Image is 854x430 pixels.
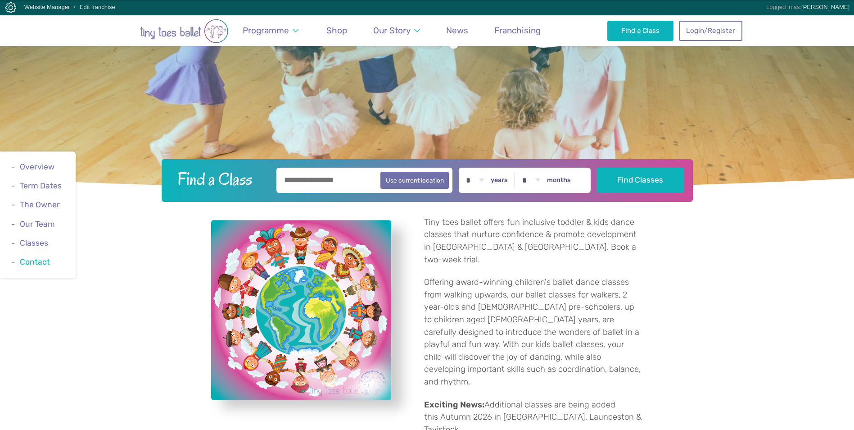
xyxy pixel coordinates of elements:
[491,176,508,184] label: years
[20,181,62,190] a: Term Dates
[20,257,50,266] a: Contact
[380,172,449,189] button: Use current location
[322,20,352,41] a: Shop
[5,2,16,13] img: Copper Bay Digital CMS
[112,14,256,46] a: Go to home page
[597,168,684,193] button: Find Classes
[766,0,849,14] div: Logged in as:
[80,4,115,10] a: Edit franchise
[442,20,473,41] a: News
[239,20,303,41] a: Programme
[424,216,643,266] p: Tiny toes ballet offers fun inclusive toddler & kids dance classes that nurture confidence & prom...
[373,25,411,36] span: Our Story
[424,276,643,388] p: Offering award-winning children's ballet dance classes from walking upwards, our ballet classes f...
[326,25,347,36] span: Shop
[243,25,289,36] span: Programme
[20,220,55,229] a: Our Team
[16,12,838,49] span: Cornwall & [GEOGRAPHIC_DATA]
[20,201,60,210] a: The Owner
[211,220,391,400] a: View full-size image
[679,21,742,41] a: Login/Register
[547,176,571,184] label: months
[24,4,70,10] a: Website Manager
[424,400,484,410] strong: Exciting News:
[607,21,673,41] a: Find a Class
[369,20,424,41] a: Our Story
[170,168,270,190] h2: Find a Class
[446,25,468,36] span: News
[20,238,48,247] a: Classes
[494,25,541,36] span: Franchising
[20,162,54,171] a: Overview
[801,4,849,10] a: [PERSON_NAME]
[490,20,545,41] a: Franchising
[112,19,256,43] img: tiny toes ballet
